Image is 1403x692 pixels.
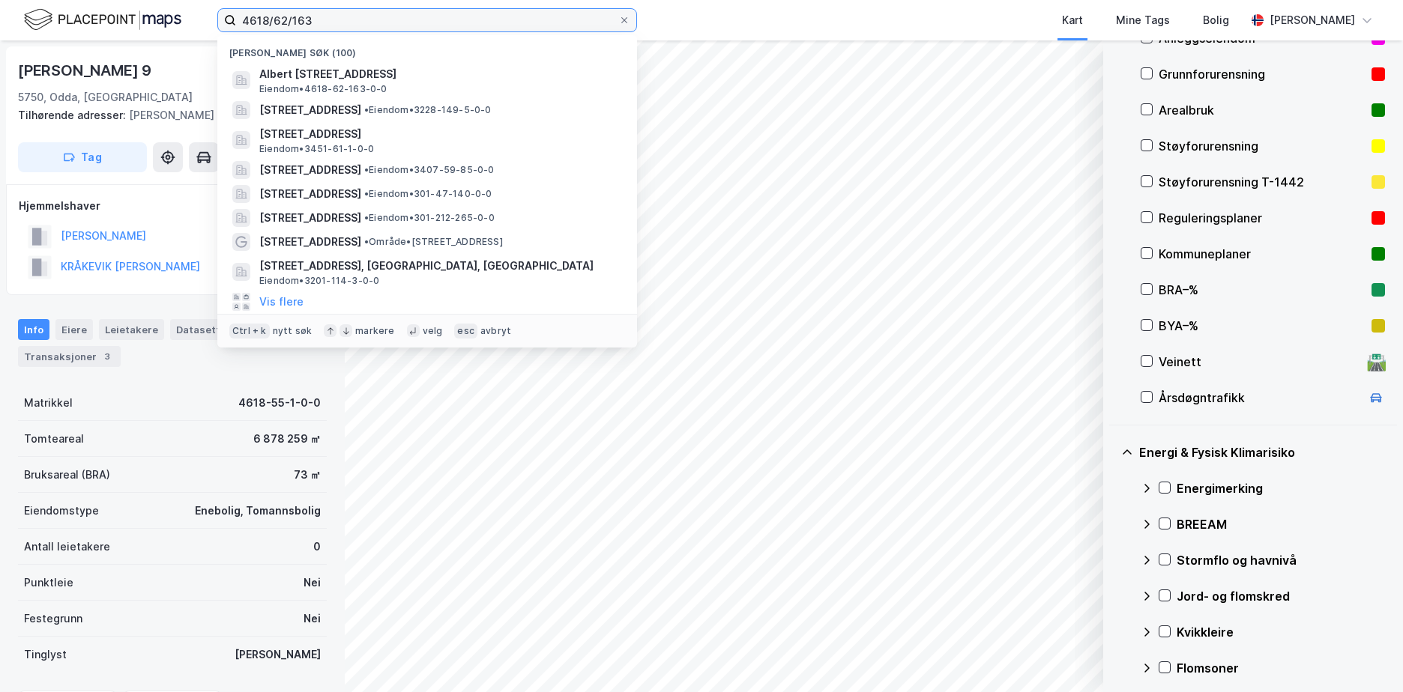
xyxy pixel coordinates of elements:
[364,188,492,200] span: Eiendom • 301-47-140-0-0
[24,430,84,448] div: Tomteareal
[18,142,147,172] button: Tag
[1159,137,1366,155] div: Støyforurensning
[100,349,115,364] div: 3
[24,574,73,592] div: Punktleie
[364,164,495,176] span: Eiendom • 3407-59-85-0-0
[294,466,321,484] div: 73 ㎡
[259,293,304,311] button: Vis flere
[1159,209,1366,227] div: Reguleringsplaner
[18,346,121,367] div: Transaksjoner
[236,9,618,31] input: Søk på adresse, matrikkel, gårdeiere, leietakere eller personer
[1159,173,1366,191] div: Støyforurensning T-1442
[1177,551,1385,569] div: Stormflo og havnivå
[1159,389,1361,407] div: Årsdøgntrafikk
[259,161,361,179] span: [STREET_ADDRESS]
[24,466,110,484] div: Bruksareal (BRA)
[1159,281,1366,299] div: BRA–%
[217,35,637,62] div: [PERSON_NAME] søk (100)
[364,212,369,223] span: •
[1139,443,1385,461] div: Energi & Fysisk Klimarisiko
[454,324,477,339] div: esc
[18,106,315,124] div: [PERSON_NAME] 12
[259,143,374,155] span: Eiendom • 3451-61-1-0-0
[1328,620,1403,692] iframe: Chat Widget
[1270,11,1355,29] div: [PERSON_NAME]
[1159,101,1366,119] div: Arealbruk
[364,212,495,224] span: Eiendom • 301-212-265-0-0
[18,88,193,106] div: 5750, Odda, [GEOGRAPHIC_DATA]
[259,233,361,251] span: [STREET_ADDRESS]
[1177,515,1385,533] div: BREEAM
[364,104,492,116] span: Eiendom • 3228-149-5-0-0
[24,7,181,33] img: logo.f888ab2527a4732fd821a326f86c7f29.svg
[259,275,379,287] span: Eiendom • 3201-114-3-0-0
[304,610,321,628] div: Nei
[238,394,321,412] div: 4618-55-1-0-0
[259,209,361,227] span: [STREET_ADDRESS]
[18,319,49,340] div: Info
[364,236,503,248] span: Område • [STREET_ADDRESS]
[24,646,67,664] div: Tinglyst
[1159,353,1361,371] div: Veinett
[313,538,321,556] div: 0
[304,574,321,592] div: Nei
[18,109,129,121] span: Tilhørende adresser:
[259,257,619,275] span: [STREET_ADDRESS], [GEOGRAPHIC_DATA], [GEOGRAPHIC_DATA]
[55,319,93,340] div: Eiere
[24,610,82,628] div: Festegrunn
[18,58,154,82] div: [PERSON_NAME] 9
[1062,11,1083,29] div: Kart
[1177,659,1385,677] div: Flomsoner
[480,325,511,337] div: avbryt
[195,502,321,520] div: Enebolig, Tomannsbolig
[1177,479,1385,497] div: Energimerking
[423,325,443,337] div: velg
[1159,317,1366,335] div: BYA–%
[259,65,619,83] span: Albert [STREET_ADDRESS]
[364,236,369,247] span: •
[24,394,73,412] div: Matrikkel
[259,185,361,203] span: [STREET_ADDRESS]
[24,502,99,520] div: Eiendomstype
[1116,11,1170,29] div: Mine Tags
[259,125,619,143] span: [STREET_ADDRESS]
[259,83,387,95] span: Eiendom • 4618-62-163-0-0
[364,104,369,115] span: •
[170,319,226,340] div: Datasett
[355,325,394,337] div: markere
[364,188,369,199] span: •
[1159,65,1366,83] div: Grunnforurensning
[24,538,110,556] div: Antall leietakere
[229,324,270,339] div: Ctrl + k
[235,646,321,664] div: [PERSON_NAME]
[19,197,326,215] div: Hjemmelshaver
[253,430,321,448] div: 6 878 259 ㎡
[1366,352,1387,371] div: 🛣️
[273,325,313,337] div: nytt søk
[259,101,361,119] span: [STREET_ADDRESS]
[1203,11,1229,29] div: Bolig
[1177,587,1385,605] div: Jord- og flomskred
[1159,245,1366,263] div: Kommuneplaner
[1177,623,1385,641] div: Kvikkleire
[99,319,164,340] div: Leietakere
[364,164,369,175] span: •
